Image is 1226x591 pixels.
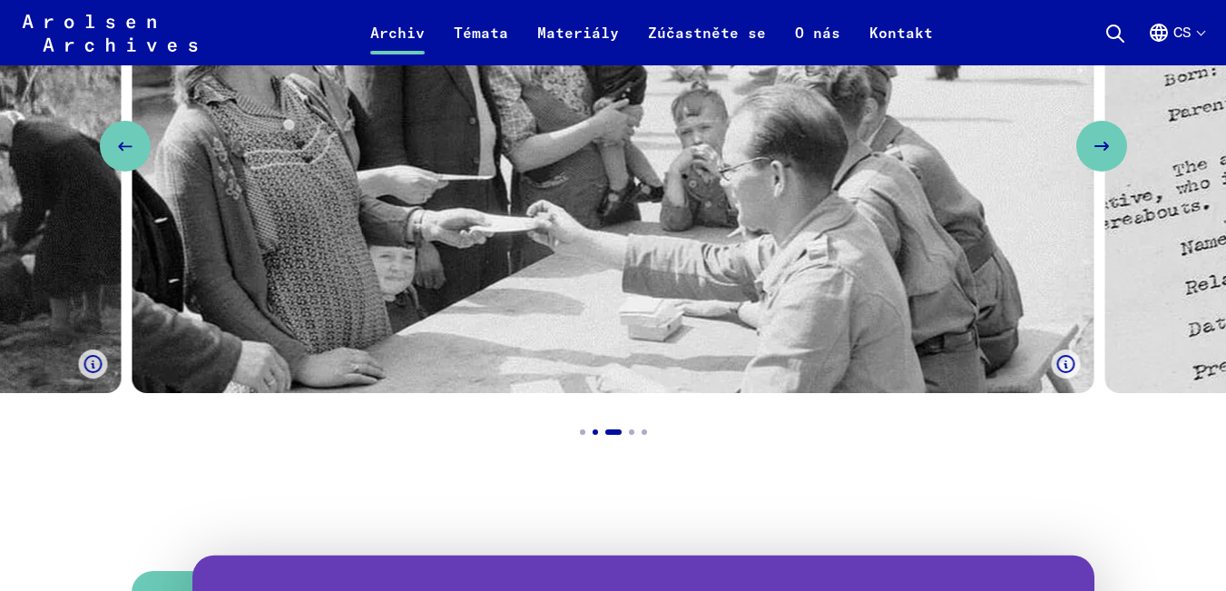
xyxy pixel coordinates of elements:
font: Zúčastněte se [648,24,766,42]
font: Kontakt [869,24,933,42]
a: Témata [439,22,523,65]
button: Go to slide 5 [634,422,654,442]
button: Zobrazit titulek [1052,350,1081,379]
a: Archiv [356,22,439,65]
font: cs [1173,24,1191,41]
a: Kontakt [855,22,947,65]
button: Zobrazit titulek [79,350,108,379]
font: O nás [795,24,840,42]
a: Zúčastněte se [633,22,780,65]
nav: Primární [356,11,947,54]
font: Archiv [370,24,425,42]
font: Materiály [537,24,619,42]
button: Go to slide 3 [598,422,629,442]
button: Go to slide 1 [573,422,593,442]
button: Go to slide 4 [622,422,642,442]
a: Materiály [523,22,633,65]
font: Témata [454,24,508,42]
button: Next slide [1076,121,1127,172]
button: Angličtina, výběr jazyka [1148,22,1204,65]
button: Previous slide [100,121,151,172]
button: Go to slide 2 [585,422,605,442]
a: O nás [780,22,855,65]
